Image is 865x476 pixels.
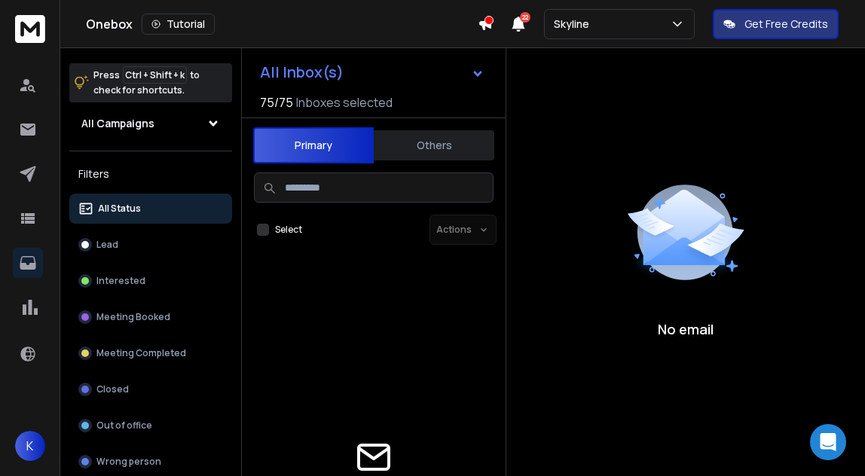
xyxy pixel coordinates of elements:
[260,93,293,111] span: 75 / 75
[374,129,494,162] button: Others
[69,108,232,139] button: All Campaigns
[15,431,45,461] button: K
[142,14,215,35] button: Tutorial
[275,224,302,236] label: Select
[554,17,595,32] p: Skyline
[69,410,232,441] button: Out of office
[93,68,200,98] p: Press to check for shortcuts.
[810,424,846,460] div: Open Intercom Messenger
[69,230,232,260] button: Lead
[96,275,145,287] p: Interested
[123,66,187,84] span: Ctrl + Shift + k
[296,93,393,111] h3: Inboxes selected
[69,302,232,332] button: Meeting Booked
[69,338,232,368] button: Meeting Completed
[69,194,232,224] button: All Status
[713,9,839,39] button: Get Free Credits
[96,383,129,395] p: Closed
[81,116,154,131] h1: All Campaigns
[96,311,170,323] p: Meeting Booked
[260,65,344,80] h1: All Inbox(s)
[744,17,828,32] p: Get Free Credits
[98,203,141,215] p: All Status
[520,12,530,23] span: 22
[69,266,232,296] button: Interested
[253,127,374,163] button: Primary
[658,319,714,340] p: No email
[96,420,152,432] p: Out of office
[69,163,232,185] h3: Filters
[86,14,478,35] div: Onebox
[96,239,118,251] p: Lead
[96,456,161,468] p: Wrong person
[69,374,232,404] button: Closed
[96,347,186,359] p: Meeting Completed
[248,57,497,87] button: All Inbox(s)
